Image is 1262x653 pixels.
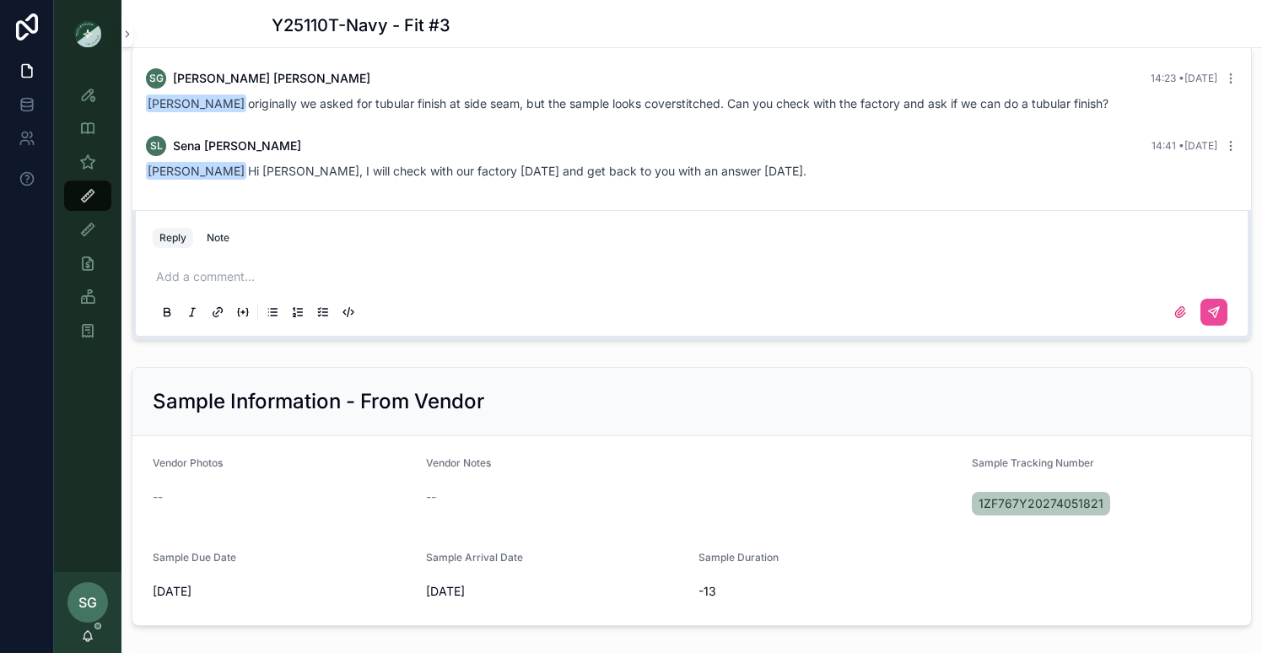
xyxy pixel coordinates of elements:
[146,164,806,178] span: Hi [PERSON_NAME], I will check with our factory [DATE] and get back to you with an answer [DATE].
[153,228,193,248] button: Reply
[149,72,164,85] span: SG
[54,67,121,368] div: scrollable content
[426,583,686,600] span: [DATE]
[200,228,236,248] button: Note
[1151,72,1217,84] span: 14:23 • [DATE]
[698,551,779,564] span: Sample Duration
[153,456,223,469] span: Vendor Photos
[173,138,301,154] span: Sena [PERSON_NAME]
[153,583,413,600] span: [DATE]
[426,551,523,564] span: Sample Arrival Date
[426,488,436,505] span: --
[972,492,1110,515] a: 1ZF767Y20274051821
[972,456,1094,469] span: Sample Tracking Number
[146,162,246,180] span: [PERSON_NAME]
[146,96,1108,111] span: originally we asked for tubular finish at side seam, but the sample looks coverstitched. Can you ...
[698,583,958,600] span: -13
[207,231,229,245] div: Note
[1151,139,1217,152] span: 14:41 • [DATE]
[173,70,370,87] span: [PERSON_NAME] [PERSON_NAME]
[272,13,450,37] h1: Y25110T-Navy - Fit #3
[979,495,1103,512] span: 1ZF767Y20274051821
[153,551,236,564] span: Sample Due Date
[426,456,491,469] span: Vendor Notes
[153,388,484,415] h2: Sample Information - From Vendor
[150,139,163,153] span: SL
[78,592,97,613] span: SG
[74,20,101,47] img: App logo
[153,488,163,505] span: --
[146,94,246,112] span: [PERSON_NAME]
